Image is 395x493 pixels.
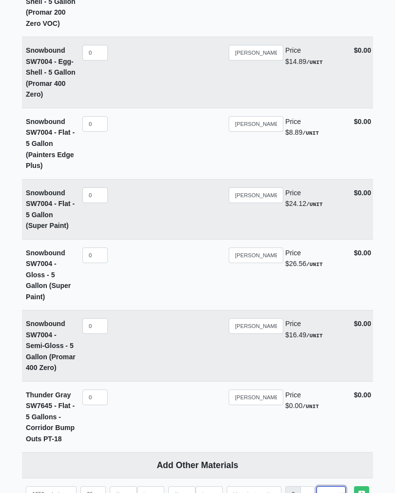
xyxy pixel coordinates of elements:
strong: Snowbound SW7004 - Flat - 5 Gallon (Super Paint) [26,189,75,230]
input: quantity [82,247,108,263]
input: Search [229,390,283,405]
input: quantity [82,45,108,61]
input: quantity [82,390,108,405]
strong: Thunder Gray SW7645 - Flat - 5 Gallons - Corridor Bump Outs PT-18 [26,391,75,443]
strong: Snowbound SW7004 - Gloss - 5 Gallon (Super Paint) [26,249,71,301]
div: $26.56 [285,247,344,269]
strong: /UNIT [306,202,323,207]
div: $0.00 [285,390,344,411]
div: Price [285,318,344,329]
strong: Snowbound SW7004 - Flat - 5 Gallon (Painters Edge Plus) [26,118,75,169]
strong: /UNIT [306,60,323,65]
div: Price [285,390,344,401]
div: $16.49 [285,318,344,340]
div: $14.89 [285,45,344,67]
input: quantity [82,116,108,132]
input: Search [229,116,283,132]
strong: $0.00 [354,118,371,125]
input: quantity [82,187,108,203]
strong: $0.00 [354,320,371,328]
input: Search [229,45,283,61]
input: Search [229,247,283,263]
strong: $0.00 [354,249,371,257]
div: $8.89 [285,116,344,138]
input: Search [229,318,283,334]
strong: /UNIT [302,404,319,410]
div: $24.12 [285,187,344,209]
div: Price [285,247,344,259]
input: quantity [82,318,108,334]
strong: $0.00 [354,46,371,54]
b: Add Other Materials [157,460,238,470]
div: Price [285,45,344,56]
strong: /UNIT [306,333,323,339]
div: Price [285,116,344,127]
strong: $0.00 [354,189,371,197]
strong: Snowbound SW7004 - Egg-Shell - 5 Gallon (Promar 400 Zero) [26,46,76,98]
div: Price [285,187,344,199]
input: Search [229,187,283,203]
strong: /UNIT [302,130,319,136]
strong: $0.00 [354,391,371,399]
strong: Snowbound SW7004 - Semi-Gloss - 5 Gallon (Promar 400 Zero) [26,320,76,371]
strong: /UNIT [306,262,323,267]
